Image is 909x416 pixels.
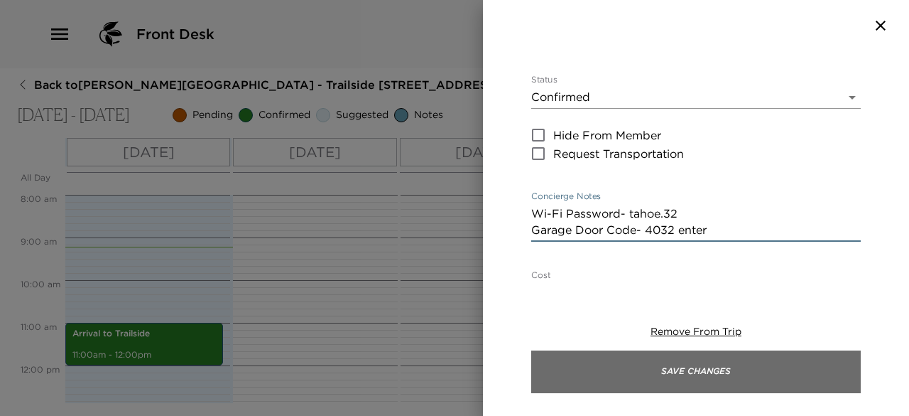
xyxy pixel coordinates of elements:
div: Confirmed [531,86,861,109]
button: Remove From Trip [651,325,741,339]
label: Status [531,74,557,86]
button: Save Changes [531,351,861,393]
label: Concierge Notes [531,191,601,203]
span: Remove From Trip [651,325,741,338]
label: Cost [531,270,550,282]
textarea: Wi-Fi Password- tahoe.32 Garage Door Code- 4032 enter [531,206,861,238]
span: Hide From Member [553,127,661,144]
span: Request Transportation [553,145,684,162]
